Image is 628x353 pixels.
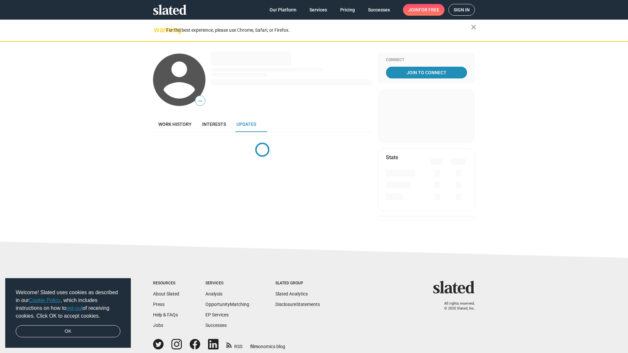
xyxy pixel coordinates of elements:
a: RSS [226,340,242,350]
p: All rights reserved. © 2025 Slated, Inc. [437,301,475,311]
span: for free [419,4,439,16]
div: Resources [153,281,179,286]
span: Sign in [454,4,470,15]
span: Updates [236,122,256,127]
a: Joinfor free [403,4,445,16]
a: Join To Connect [386,67,467,78]
a: About Slated [153,291,179,296]
a: DisclosureStatements [275,302,320,307]
a: filmonomics blog [250,338,285,350]
a: Interests [197,116,231,132]
a: Cookie Policy [29,297,61,303]
span: Work history [158,122,192,127]
div: For the best experience, please use Chrome, Safari, or Firefox. [166,26,471,35]
a: Our Platform [264,4,302,16]
a: Successes [205,323,227,328]
mat-icon: warning [154,26,162,34]
span: Successes [368,4,390,16]
div: Slated Group [275,281,320,286]
a: EP Services [205,312,229,317]
span: Welcome! Slated uses cookies as described in our , which includes instructions on how to of recei... [16,289,120,320]
a: dismiss cookie message [16,325,120,338]
a: Slated Analytics [275,291,308,296]
span: Pricing [340,4,355,16]
span: Join To Connect [387,67,466,78]
mat-card-title: Stats [386,154,398,161]
a: Sign in [448,4,475,16]
span: Services [309,4,327,16]
a: Analysis [205,291,222,296]
a: OpportunityMatching [205,302,249,307]
a: opt-out [66,305,83,311]
div: Connect [386,58,467,63]
span: Our Platform [270,4,296,16]
div: cookieconsent [5,278,131,348]
span: Join [408,4,439,16]
a: Jobs [153,323,163,328]
span: Interests [202,122,226,127]
a: Press [153,302,165,307]
a: Updates [231,116,261,132]
a: Services [304,4,332,16]
a: Successes [363,4,395,16]
mat-icon: close [470,23,478,31]
a: Help & FAQs [153,312,178,317]
a: Work history [153,116,197,132]
span: film [250,344,258,349]
a: Pricing [335,4,360,16]
div: Services [205,281,249,286]
span: — [195,97,205,105]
